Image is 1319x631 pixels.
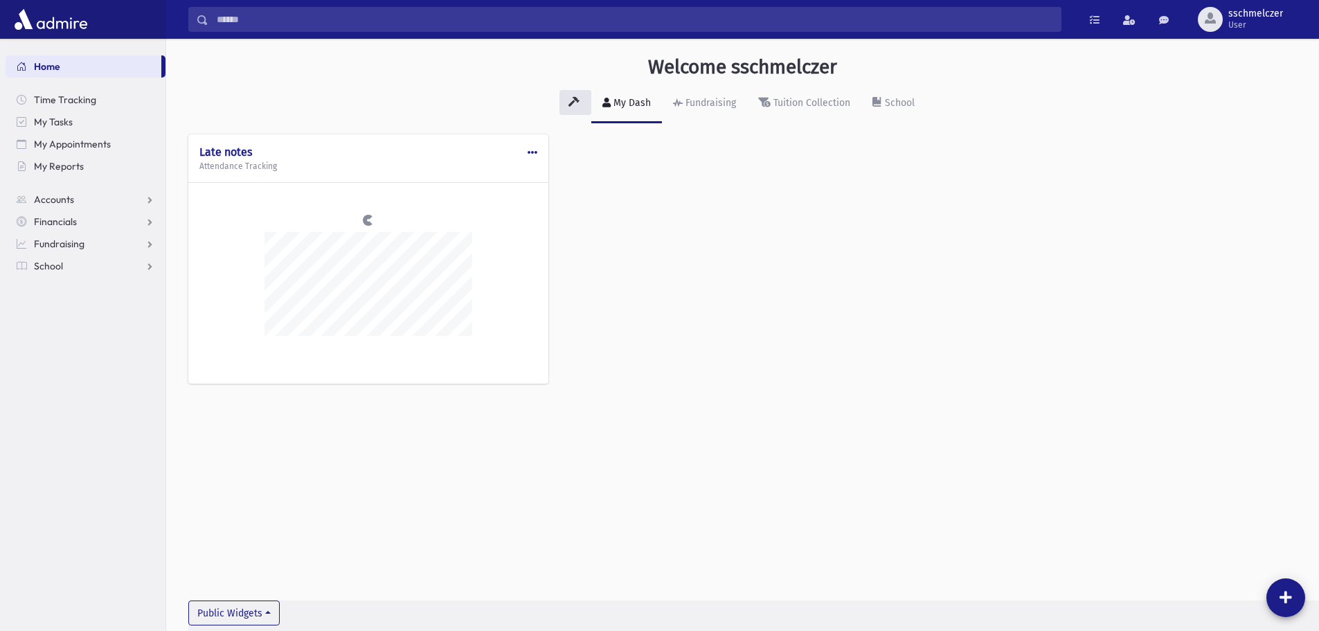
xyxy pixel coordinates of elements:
span: My Reports [34,160,84,172]
input: Search [208,7,1061,32]
a: Accounts [6,188,165,211]
span: sschmelczer [1228,8,1283,19]
h5: Attendance Tracking [199,161,537,171]
span: Home [34,60,60,73]
a: My Dash [591,85,662,123]
a: My Reports [6,155,165,177]
a: School [6,255,165,277]
a: Home [6,55,161,78]
span: Fundraising [34,238,84,250]
span: My Tasks [34,116,73,128]
span: School [34,260,63,272]
span: Accounts [34,193,74,206]
a: School [861,85,926,123]
h4: Late notes [199,145,537,159]
span: User [1228,19,1283,30]
h3: Welcome sschmelczer [648,55,837,79]
span: Time Tracking [34,94,96,106]
span: My Appointments [34,138,111,150]
div: Tuition Collection [771,97,850,109]
a: Time Tracking [6,89,165,111]
a: My Tasks [6,111,165,133]
button: Public Widgets [188,601,280,625]
span: Financials [34,215,77,228]
div: School [882,97,915,109]
img: AdmirePro [11,6,91,33]
a: My Appointments [6,133,165,155]
a: Fundraising [662,85,747,123]
div: Fundraising [683,97,736,109]
a: Financials [6,211,165,233]
a: Tuition Collection [747,85,861,123]
div: My Dash [611,97,651,109]
a: Fundraising [6,233,165,255]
